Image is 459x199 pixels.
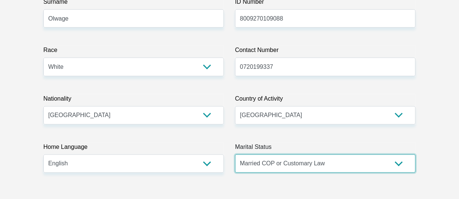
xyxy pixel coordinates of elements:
label: Contact Number [235,46,416,58]
label: Home Language [43,143,224,154]
input: Contact Number [235,58,416,76]
input: Surname [43,9,224,28]
label: Nationality [43,94,224,106]
label: Race [43,46,224,58]
label: Country of Activity [235,94,416,106]
input: ID Number [235,9,416,28]
label: Marital Status [235,143,416,154]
